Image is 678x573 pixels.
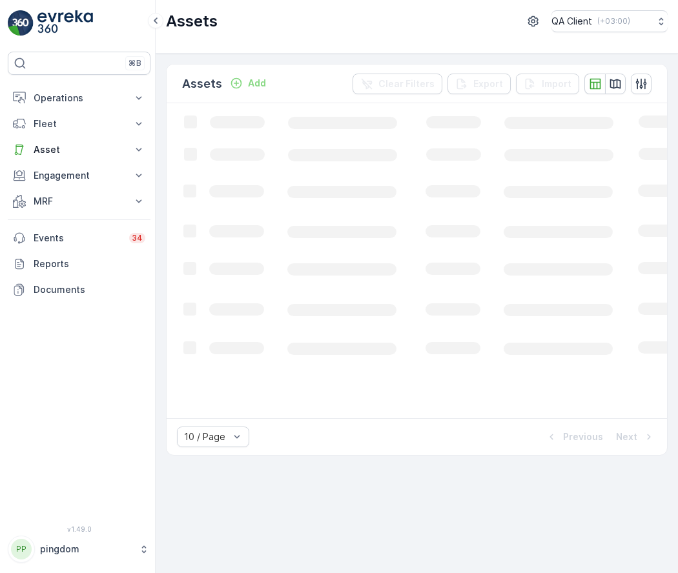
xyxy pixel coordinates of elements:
[542,77,571,90] p: Import
[8,225,150,251] a: Events34
[8,10,34,36] img: logo
[34,257,145,270] p: Reports
[516,74,579,94] button: Import
[551,15,592,28] p: QA Client
[166,11,218,32] p: Assets
[597,16,630,26] p: ( +03:00 )
[225,75,271,91] button: Add
[128,58,141,68] p: ⌘B
[34,283,145,296] p: Documents
[132,233,143,243] p: 34
[8,525,150,533] span: v 1.49.0
[182,75,222,93] p: Assets
[615,429,657,445] button: Next
[8,137,150,163] button: Asset
[248,77,266,90] p: Add
[8,111,150,137] button: Fleet
[34,232,121,245] p: Events
[551,10,668,32] button: QA Client(+03:00)
[378,77,435,90] p: Clear Filters
[563,430,603,443] p: Previous
[353,74,442,94] button: Clear Filters
[8,85,150,111] button: Operations
[8,536,150,563] button: PPpingdom
[34,92,125,105] p: Operations
[34,169,125,182] p: Engagement
[40,543,132,556] p: pingdom
[616,430,637,443] p: Next
[447,74,511,94] button: Export
[34,117,125,130] p: Fleet
[34,143,125,156] p: Asset
[8,277,150,303] a: Documents
[8,251,150,277] a: Reports
[8,188,150,214] button: MRF
[34,195,125,208] p: MRF
[11,539,32,559] div: PP
[8,163,150,188] button: Engagement
[544,429,604,445] button: Previous
[37,10,93,36] img: logo_light-DOdMpM7g.png
[473,77,503,90] p: Export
